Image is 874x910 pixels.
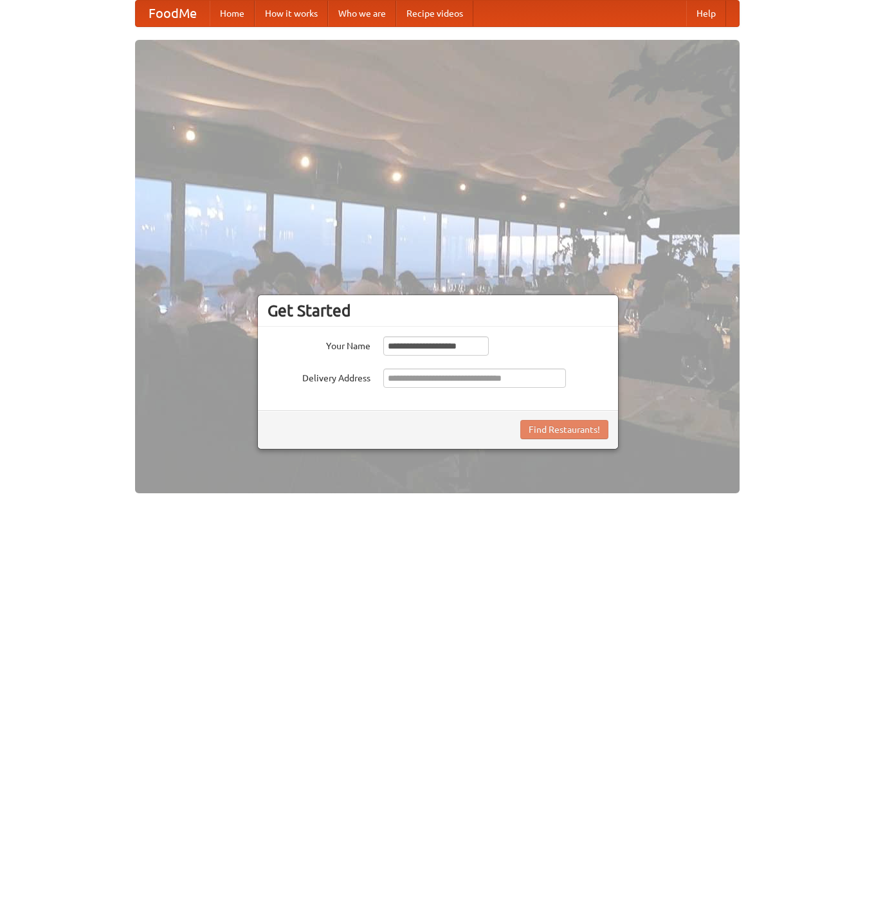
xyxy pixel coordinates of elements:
[686,1,726,26] a: Help
[328,1,396,26] a: Who we are
[268,369,370,385] label: Delivery Address
[520,420,608,439] button: Find Restaurants!
[268,301,608,320] h3: Get Started
[268,336,370,352] label: Your Name
[255,1,328,26] a: How it works
[210,1,255,26] a: Home
[136,1,210,26] a: FoodMe
[396,1,473,26] a: Recipe videos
